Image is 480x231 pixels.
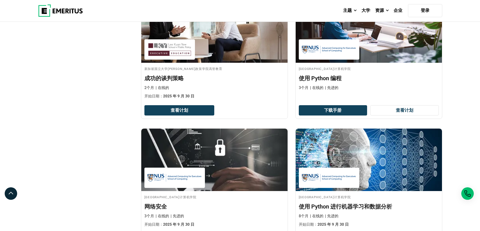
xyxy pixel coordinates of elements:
[302,171,356,185] img: 新加坡国立大学计算机学院
[370,105,439,116] a: 查看计划
[299,105,367,116] button: 下载手册
[318,222,349,227] font: 2025 年 9 月 30 日
[158,214,169,218] font: 在线的
[141,129,288,230] a: 新加坡国立大学计算机学院网络安全课程 - 2025 年 9 月 30 日 新加坡国立大学计算机学院 [GEOGRAPHIC_DATA]计算机学院 网络安全 3个月 在线的 先进的 开始日期：20...
[327,86,338,90] font: 先进的
[158,86,169,90] font: 在线的
[299,86,308,90] font: 3个月
[299,66,351,71] font: [GEOGRAPHIC_DATA]计算机学院
[361,8,370,13] font: 大学
[144,203,167,210] font: 网络安全
[144,222,163,227] font: 开始日期：
[299,194,351,199] font: [GEOGRAPHIC_DATA]计算机学院
[144,94,163,98] font: 开始日期：
[141,0,288,102] a: 新加坡国立大学李光耀公共政策学院高管培训领导力课程 - 2025 年 9 月 30 日 新加坡国立大学李光耀公共政策学院高管教育 新加坡国立大学[PERSON_NAME]政策学院高管教育 成功的...
[296,0,442,94] a: 新加坡国立大学计算机学院的数据科学与分析课程 - 新加坡国立大学计算机学院 [GEOGRAPHIC_DATA]计算机学院 使用 Python 编程 3个月 在线的 先进的
[327,214,338,218] font: 先进的
[343,8,352,13] font: 主题
[163,94,194,98] font: 2025 年 9 月 30 日
[408,4,442,17] a: 登录
[171,108,188,113] font: 查看计划
[302,42,356,57] img: 新加坡国立大学计算机学院
[144,105,215,116] a: 查看计划
[173,214,184,218] font: 先进的
[144,194,197,199] font: [GEOGRAPHIC_DATA]计算机学院
[141,0,288,63] img: 成功的谈判策略 | 在线领导力课程
[299,222,318,227] font: 开始日期：
[299,75,342,81] font: 使用 Python 编程
[299,214,308,218] font: 8个月
[163,222,194,227] font: 2025 年 9 月 30 日
[296,129,442,230] a: 新加坡国立大学计算机学院编码课程 - 2025 年 9 月 30 日 新加坡国立大学计算机学院 [GEOGRAPHIC_DATA]计算机学院 使用 Python 进行机器学习和数据分析 8个月 ...
[144,214,154,218] font: 3个月
[148,42,192,57] img: 新加坡国立大学李光耀公共政策学院高管教育
[312,214,323,218] font: 在线的
[296,0,442,63] img: Python 编程 | 在线数据科学与分析课程
[144,75,184,81] font: 成功的谈判策略
[324,108,342,113] font: 下载手册
[296,129,442,191] img: 使用 Python 进行机器学习和数据分析 | 在线编程课程
[396,108,413,113] font: 查看计划
[148,171,202,185] img: 新加坡国立大学计算机学院
[421,8,429,13] font: 登录
[299,203,392,210] font: 使用 Python 进行机器学习和数据分析
[144,66,222,71] font: 新加坡国立大学[PERSON_NAME]政策学院高管教育
[144,86,154,90] font: 2个月
[141,129,288,191] img: 网络安全 | 在线网络安全课程
[312,86,323,90] font: 在线的
[375,8,384,13] font: 资源
[394,8,402,13] font: 企业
